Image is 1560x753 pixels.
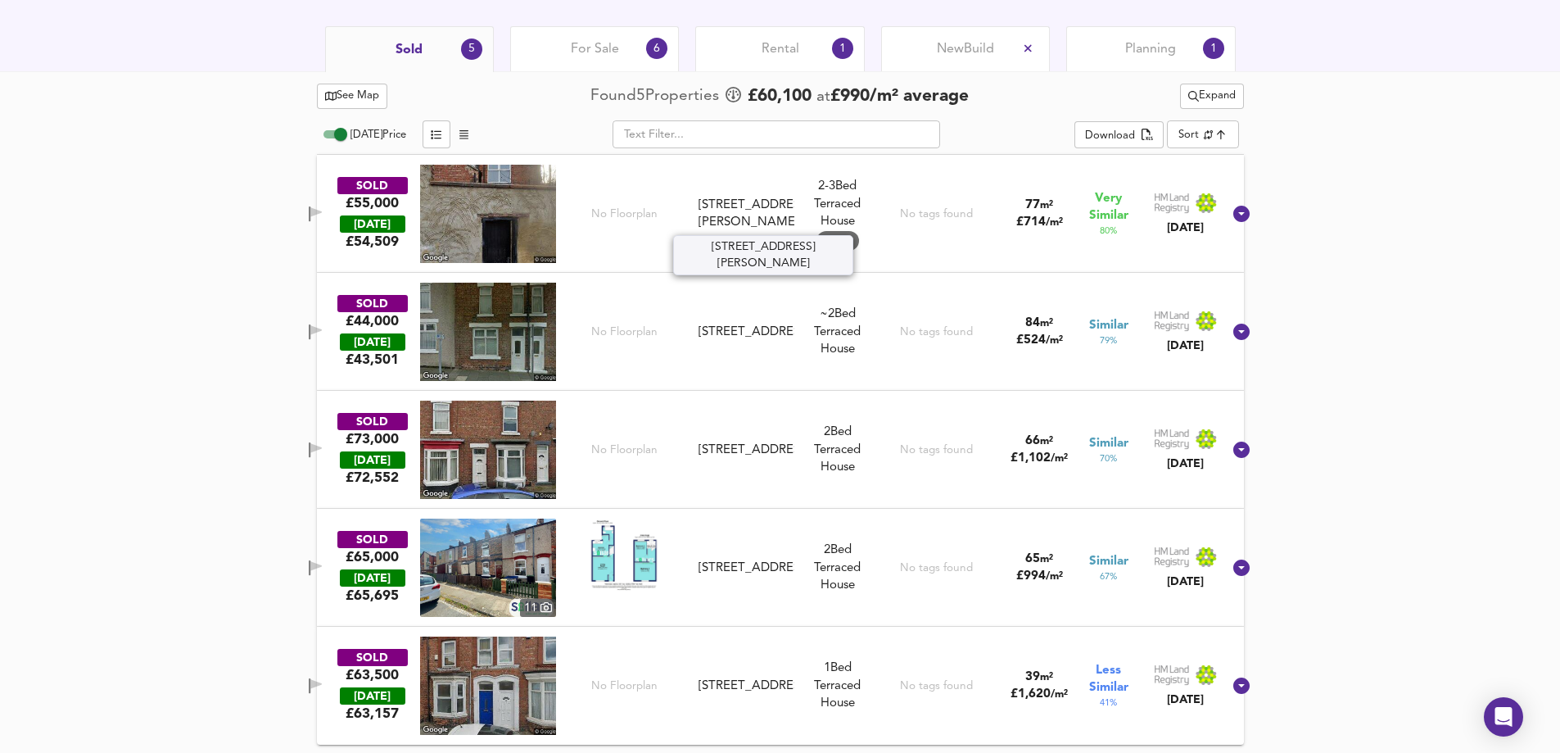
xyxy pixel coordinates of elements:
span: Planning [1125,40,1176,58]
div: split button [1180,84,1244,109]
div: [STREET_ADDRESS] [699,678,794,695]
span: m² [1040,436,1053,447]
svg: Show Details [1232,322,1251,342]
span: No Floorplan [591,442,658,458]
span: For Sale [571,40,619,58]
div: [DATE] [340,569,405,587]
div: We've estimated the total number of bedrooms from EPC data (5 heated rooms) [801,178,875,195]
div: [STREET_ADDRESS][PERSON_NAME] [699,197,794,232]
div: [DATE] [1154,220,1218,236]
span: £ 43,501 [346,351,399,369]
div: split button [1074,121,1164,149]
span: m² [1040,200,1053,211]
span: / m² [1046,335,1063,346]
span: m² [1040,554,1053,565]
div: No tags found [900,560,973,576]
div: [STREET_ADDRESS] [699,560,794,577]
div: SOLD£55,000 [DATE]£54,509No Floorplan[STREET_ADDRESS][PERSON_NAME]2-3Bed Terraced House Council N... [317,155,1244,273]
input: Text Filter... [613,120,940,148]
img: Land Registry [1154,429,1218,450]
div: Open Intercom Messenger [1484,697,1523,737]
span: £ 63,157 [346,705,399,723]
div: Sort [1178,127,1199,143]
span: £ 60,100 [748,84,812,109]
div: 1 Bed Terraced House [801,660,875,712]
span: Sold [396,41,423,59]
span: 77 [1025,199,1040,211]
span: m² [1040,672,1053,683]
span: 84 [1025,317,1040,329]
span: £ 1,620 [1011,688,1068,701]
img: streetview [420,637,556,735]
div: [STREET_ADDRESS] [699,442,794,459]
span: £ 524 [1016,334,1063,347]
div: £55,000 [346,194,399,212]
span: Council [816,234,859,247]
div: [DATE] [1154,338,1218,354]
span: Rental [762,40,799,58]
div: 14 Montrose Street, DL1 1JU [692,442,800,459]
span: £ 1,102 [1011,452,1068,465]
div: [DATE] [340,687,405,705]
div: Terraced House [801,178,875,250]
span: m² [1040,318,1053,329]
span: 70 % [1100,452,1117,465]
div: 5 [461,39,482,60]
span: Expand [1188,87,1236,106]
span: No Floorplan [591,324,658,340]
div: SOLD [337,649,408,666]
span: 80 % [1100,225,1117,238]
span: £ 54,509 [346,233,399,251]
img: Land Registry [1154,193,1218,214]
div: [DATE] [1154,574,1218,590]
span: Similar [1089,553,1128,570]
span: £ 72,552 [346,469,399,487]
div: SOLD£73,000 [DATE]£72,552No Floorplan[STREET_ADDRESS]2Bed Terraced HouseNo tags found66m²£1,102/m... [317,391,1244,509]
div: Sort [1167,120,1238,148]
span: Less Similar [1089,662,1128,696]
div: 14 Middleton Street, DL1 1SL [692,560,800,577]
button: Download [1074,121,1164,149]
div: [DATE] [340,333,405,351]
svg: Show Details [1232,676,1251,696]
div: 6 [646,38,667,59]
div: 2 Bed Terraced House [801,542,875,594]
span: £ 714 [1016,216,1063,229]
div: 1 [832,38,853,59]
img: Land Registry [1154,311,1218,332]
div: [DATE] [1154,692,1218,708]
div: £63,500 [346,666,399,684]
div: 2 Bed Terraced House [801,424,875,476]
div: £65,000 [346,548,399,566]
div: No tags found [900,678,973,694]
div: SOLD [337,177,408,194]
img: property thumbnail [420,519,556,617]
img: Land Registry [1154,665,1218,686]
span: £ 994 [1016,570,1063,583]
span: No Floorplan [591,206,658,222]
span: Similar [1089,317,1128,334]
div: £73,000 [346,430,399,448]
span: at [816,89,830,105]
span: / m² [1046,217,1063,228]
div: 1 [1203,38,1224,59]
div: SOLD [337,413,408,430]
img: Land Registry [1154,547,1218,568]
div: [STREET_ADDRESS] [699,324,794,341]
span: / m² [1051,689,1068,700]
div: 11 [520,599,556,617]
a: property thumbnail 11 [420,519,556,617]
span: New Build [937,40,994,58]
span: Very Similar [1089,190,1128,225]
div: No tags found [900,442,973,458]
div: SOLD [337,295,408,312]
span: [DATE] Price [350,129,406,140]
button: See Map [317,84,388,109]
div: £44,000 [346,312,399,330]
img: streetview [420,401,556,499]
div: [DATE] [340,451,405,469]
span: 39 [1025,671,1040,683]
div: [DATE] [1154,456,1218,472]
div: [DATE] [340,215,405,233]
span: £ 65,695 [346,587,399,605]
